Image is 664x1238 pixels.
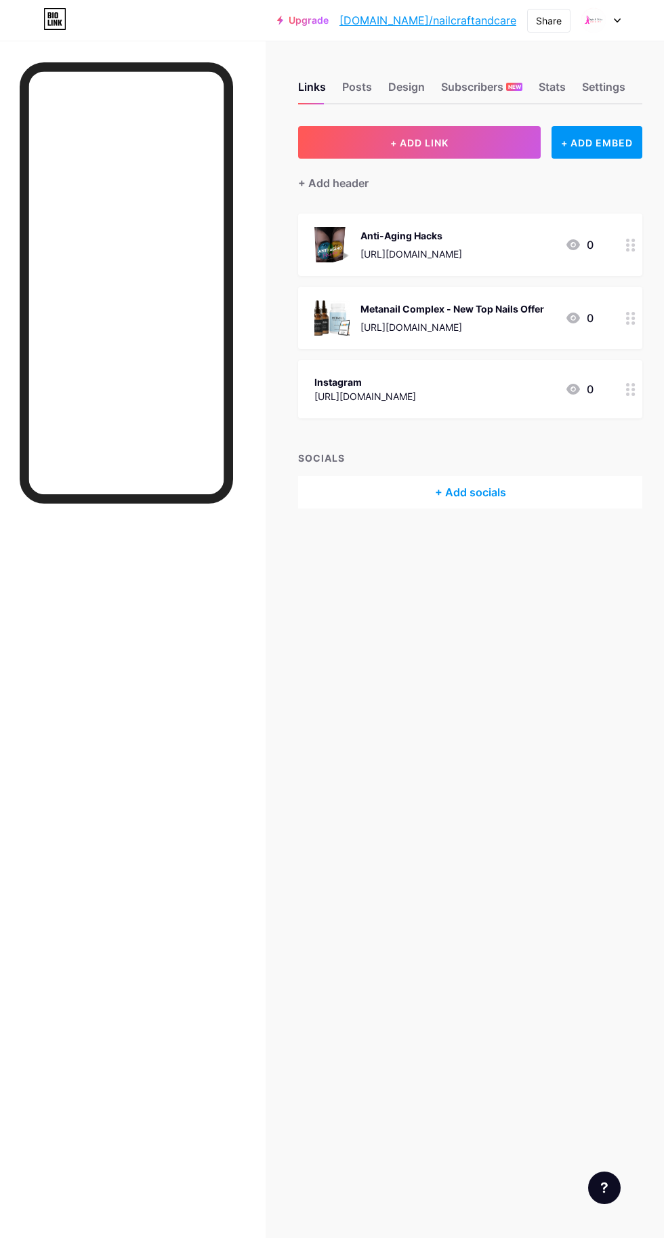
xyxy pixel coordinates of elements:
div: Links [298,79,326,103]
div: Stats [539,79,566,103]
img: nailcraftandcare [581,7,606,33]
span: + ADD LINK [390,137,449,148]
span: NEW [508,83,521,91]
a: [DOMAIN_NAME]/nailcraftandcare [339,12,516,28]
div: Subscribers [441,79,522,103]
div: Anti-Aging Hacks [360,228,462,243]
div: 0 [565,237,594,253]
div: 0 [565,381,594,397]
div: Design [388,79,425,103]
div: + Add header [298,175,369,191]
button: + ADD LINK [298,126,541,159]
div: + Add socials [298,476,642,508]
img: Metanail Complex - New Top Nails Offer [314,300,350,336]
div: Share [536,14,562,28]
div: [URL][DOMAIN_NAME] [314,389,416,403]
div: [URL][DOMAIN_NAME] [360,320,544,334]
div: 0 [565,310,594,326]
div: SOCIALS [298,451,642,465]
div: + ADD EMBED [552,126,642,159]
div: Metanail Complex - New Top Nails Offer [360,302,544,316]
div: Posts [342,79,372,103]
img: Anti-Aging Hacks [314,227,350,262]
div: Instagram [314,375,416,389]
div: Settings [582,79,625,103]
div: [URL][DOMAIN_NAME] [360,247,462,261]
a: Upgrade [277,15,329,26]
